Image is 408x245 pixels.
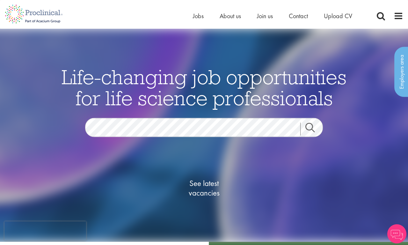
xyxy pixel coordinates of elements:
a: About us [220,12,241,20]
a: Contact [289,12,308,20]
span: See latest vacancies [172,179,236,198]
a: Join us [257,12,273,20]
a: Jobs [193,12,204,20]
a: Upload CV [324,12,352,20]
a: See latestvacancies [172,153,236,223]
img: Chatbot [387,224,406,243]
a: Job search submit button [300,123,328,136]
span: Life-changing job opportunities for life science professionals [62,64,346,111]
iframe: reCAPTCHA [4,221,86,241]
